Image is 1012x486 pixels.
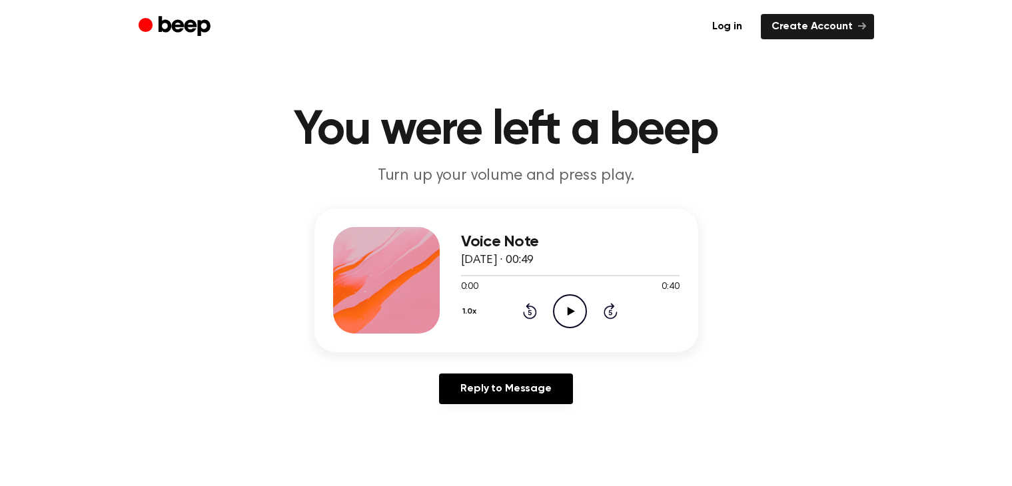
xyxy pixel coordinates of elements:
[702,14,753,39] a: Log in
[251,165,762,187] p: Turn up your volume and press play.
[761,14,874,39] a: Create Account
[461,280,478,294] span: 0:00
[662,280,679,294] span: 0:40
[461,254,534,266] span: [DATE] · 00:49
[461,300,482,323] button: 1.0x
[139,14,214,40] a: Beep
[461,233,680,251] h3: Voice Note
[165,107,847,154] h1: You were left a beep
[439,373,572,404] a: Reply to Message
